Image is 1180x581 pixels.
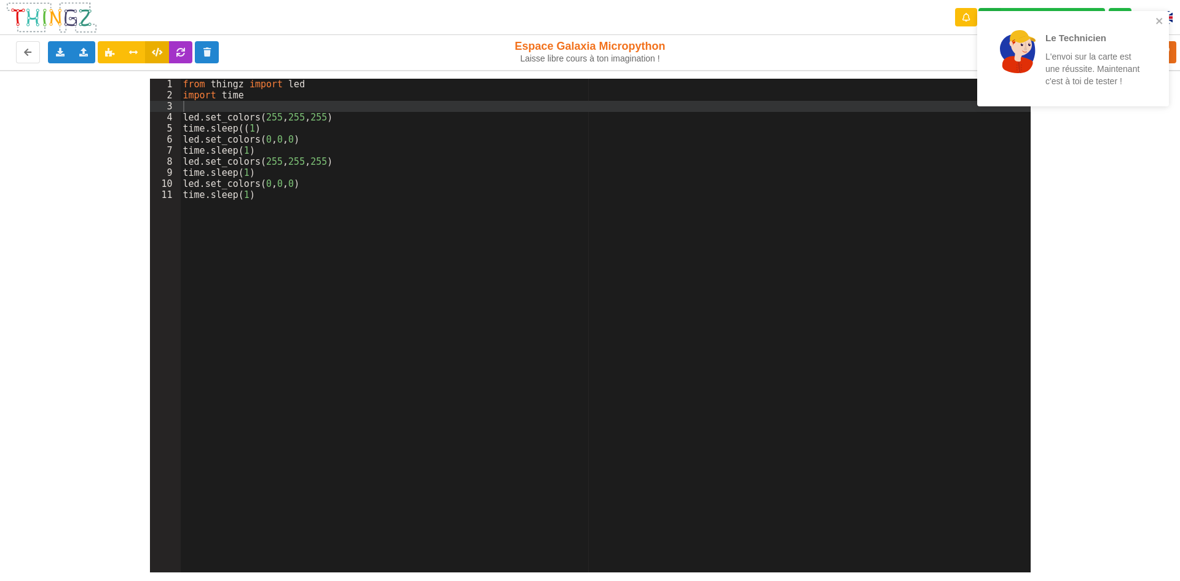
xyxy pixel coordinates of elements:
div: 8 [150,156,181,167]
div: 4 [150,112,181,123]
div: Ta base fonctionne bien ! [978,8,1105,27]
div: Laisse libre cours à ton imagination ! [487,53,693,64]
div: 6 [150,134,181,145]
img: thingz_logo.png [6,1,98,34]
div: 11 [150,189,181,200]
p: L'envoi sur la carte est une réussite. Maintenant c'est à toi de tester ! [1045,50,1141,87]
div: 9 [150,167,181,178]
div: 7 [150,145,181,156]
div: 1 [150,79,181,90]
div: 2 [150,90,181,101]
div: Espace Galaxia Micropython [487,39,693,64]
div: 5 [150,123,181,134]
div: 10 [150,178,181,189]
div: 3 [150,101,181,112]
p: Le Technicien [1045,31,1141,44]
button: close [1155,16,1164,28]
